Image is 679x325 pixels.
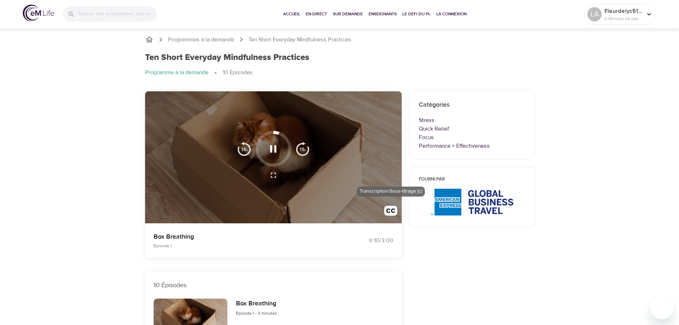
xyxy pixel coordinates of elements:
span: La Connexion [436,10,467,18]
input: Trouver des programmes, des enseignants, etc... [78,6,157,22]
span: Accueil [283,10,300,18]
p: Performance + Effectiveness [419,142,526,150]
p: Box Breathing [154,232,331,242]
p: Stress [419,116,526,125]
h1: Ten Short Everyday Mindfulness Practices [145,52,309,63]
p: 0 Minutes de pleine conscience [605,15,642,22]
p: Épisode 1 [154,243,331,249]
img: 15s_prev.svg [237,142,251,156]
span: Épisode 1 - 3 minutes [236,310,277,316]
p: Quick Relief [419,125,526,133]
p: Programme à la demande [145,68,209,77]
img: AmEx%20GBT%20logo.png [431,189,513,215]
a: Programmes à la demande [168,36,234,44]
h6: Catégories [419,100,526,110]
p: Fleurdelys5195@ [605,7,642,15]
span: En direct [306,10,327,18]
div: 0:10 / 3:00 [340,237,393,245]
div: LA [587,7,602,21]
p: Focus [419,133,526,142]
p: 10 Épisodes [154,280,393,290]
h6: Box Breathing [236,299,277,309]
span: Sur demande [333,10,363,18]
img: 15s_next.svg [295,142,310,156]
nav: breadcrumb [145,68,534,77]
h6: Fourni par [419,176,526,183]
span: Le défi du 1% [402,10,431,18]
iframe: Bouton de lancement de la fenêtre de messagerie [650,296,673,319]
p: 10 Épisodes [223,68,253,77]
p: Ten Short Everyday Mindfulness Practices [248,36,351,44]
img: open_caption.svg [384,206,397,219]
span: Enseignants [369,10,397,18]
nav: breadcrumb [145,35,534,44]
img: logo [23,5,54,21]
